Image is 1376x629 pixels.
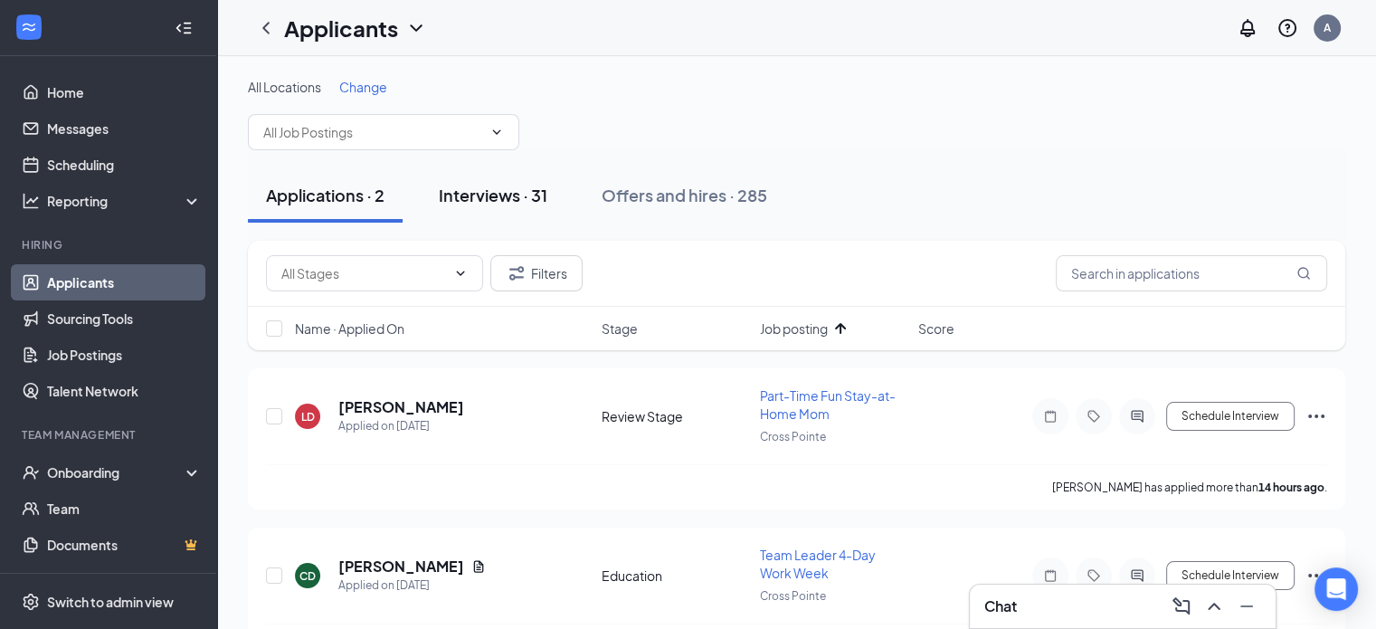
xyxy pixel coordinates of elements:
[47,593,174,611] div: Switch to admin view
[263,122,482,142] input: All Job Postings
[1166,402,1295,431] button: Schedule Interview
[1236,596,1257,617] svg: Minimize
[1083,409,1105,424] svg: Tag
[1126,409,1148,424] svg: ActiveChat
[918,319,954,338] span: Score
[1171,596,1192,617] svg: ComposeMessage
[281,263,446,283] input: All Stages
[1232,592,1261,621] button: Minimize
[284,13,398,43] h1: Applicants
[760,589,826,603] span: Cross Pointe
[1324,20,1331,35] div: A
[47,337,202,373] a: Job Postings
[602,407,749,425] div: Review Stage
[830,318,851,339] svg: ArrowUp
[760,547,876,581] span: Team Leader 4-Day Work Week
[506,262,527,284] svg: Filter
[1305,405,1327,427] svg: Ellipses
[47,527,202,563] a: DocumentsCrown
[22,463,40,481] svg: UserCheck
[301,409,315,424] div: LD
[1296,266,1311,281] svg: MagnifyingGlass
[760,430,826,443] span: Cross Pointe
[47,192,203,210] div: Reporting
[338,557,464,577] h5: [PERSON_NAME]
[1126,568,1148,583] svg: ActiveChat
[1039,568,1061,583] svg: Note
[22,427,198,443] div: Team Management
[338,397,464,417] h5: [PERSON_NAME]
[47,463,186,481] div: Onboarding
[299,568,316,584] div: CD
[1276,17,1298,39] svg: QuestionInfo
[760,319,828,338] span: Job posting
[453,266,468,281] svg: ChevronDown
[471,559,486,574] svg: Document
[602,567,749,585] div: Education
[1203,596,1225,617] svg: ChevronUp
[47,147,202,183] a: Scheduling
[339,79,387,95] span: Change
[1166,561,1295,590] button: Schedule Interview
[602,184,767,206] div: Offers and hires · 285
[760,387,896,422] span: Part-Time Fun Stay-at-Home Mom
[1258,481,1324,494] b: 14 hours ago
[984,596,1017,616] h3: Chat
[1083,568,1105,583] svg: Tag
[405,17,427,39] svg: ChevronDown
[255,17,277,39] svg: ChevronLeft
[1167,592,1196,621] button: ComposeMessage
[490,255,583,291] button: Filter Filters
[1039,409,1061,424] svg: Note
[47,264,202,300] a: Applicants
[47,373,202,409] a: Talent Network
[20,18,38,36] svg: WorkstreamLogo
[47,563,202,599] a: SurveysCrown
[1305,565,1327,586] svg: Ellipses
[489,125,504,139] svg: ChevronDown
[1200,592,1229,621] button: ChevronUp
[295,319,404,338] span: Name · Applied On
[602,319,638,338] span: Stage
[248,79,321,95] span: All Locations
[338,577,486,595] div: Applied on [DATE]
[47,74,202,110] a: Home
[47,491,202,527] a: Team
[47,110,202,147] a: Messages
[1314,567,1358,611] div: Open Intercom Messenger
[1052,480,1327,495] p: [PERSON_NAME] has applied more than .
[22,593,40,611] svg: Settings
[1237,17,1258,39] svg: Notifications
[175,19,193,37] svg: Collapse
[47,300,202,337] a: Sourcing Tools
[1056,255,1327,291] input: Search in applications
[266,184,384,206] div: Applications · 2
[22,192,40,210] svg: Analysis
[338,417,464,435] div: Applied on [DATE]
[22,237,198,253] div: Hiring
[439,184,547,206] div: Interviews · 31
